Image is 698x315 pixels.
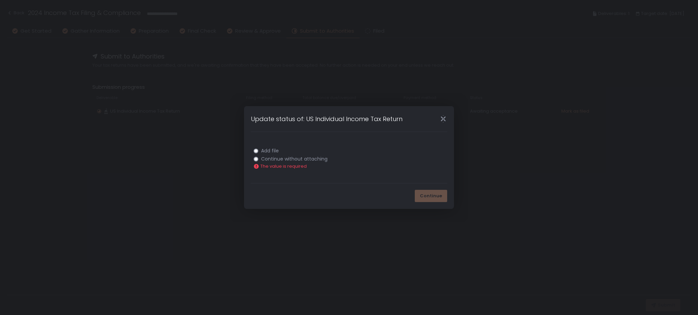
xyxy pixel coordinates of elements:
[251,114,403,123] h1: Update status of: US Individual Income Tax Return
[432,115,454,123] div: Close
[261,148,279,153] span: Add file
[260,163,307,169] span: The value is required
[254,149,258,153] input: Add file
[254,156,258,161] input: Continue without attaching
[261,156,328,162] span: Continue without attaching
